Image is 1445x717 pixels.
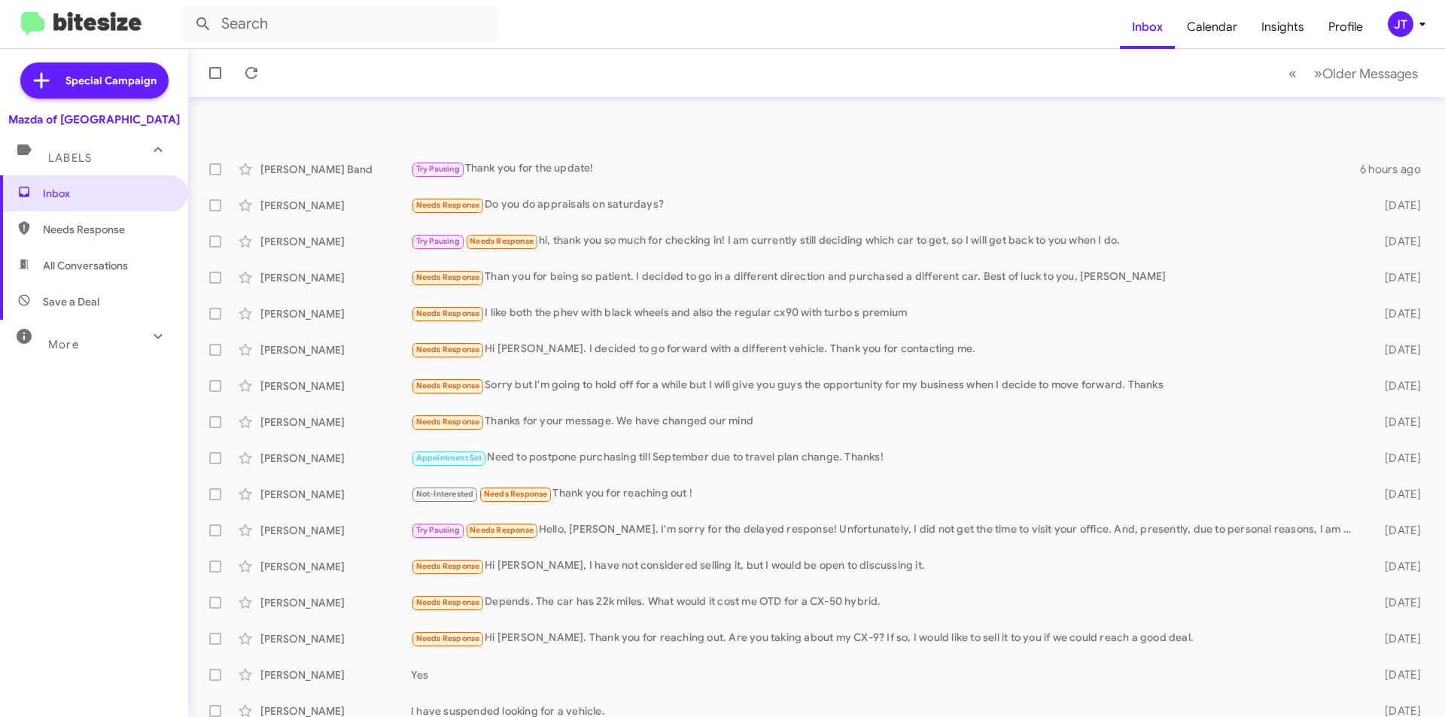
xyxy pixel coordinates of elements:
[1175,5,1249,49] a: Calendar
[1375,11,1428,37] button: JT
[1314,64,1322,83] span: »
[416,453,482,463] span: Appointment Set
[411,232,1361,250] div: hi, thank you so much for checking in! I am currently still deciding which car to get, so I will ...
[43,294,99,309] span: Save a Deal
[182,6,498,42] input: Search
[411,630,1361,647] div: Hi [PERSON_NAME]. Thank you for reaching out. Are you taking about my CX-9? If so, I would like t...
[411,557,1361,575] div: Hi [PERSON_NAME], I have not considered selling it, but I would be open to discussing it.
[1305,58,1427,89] button: Next
[1361,415,1433,430] div: [DATE]
[8,112,180,127] div: Mazda of [GEOGRAPHIC_DATA]
[484,489,548,499] span: Needs Response
[1322,65,1418,82] span: Older Messages
[48,151,92,165] span: Labels
[260,523,411,538] div: [PERSON_NAME]
[416,236,460,246] span: Try Pausing
[411,521,1361,539] div: Hello, [PERSON_NAME]. I'm sorry for the delayed response! Unfortunately, I did not get the time t...
[1361,523,1433,538] div: [DATE]
[260,162,411,177] div: [PERSON_NAME] Band
[260,234,411,249] div: [PERSON_NAME]
[1288,64,1297,83] span: «
[1316,5,1375,49] a: Profile
[260,631,411,646] div: [PERSON_NAME]
[416,633,480,643] span: Needs Response
[260,342,411,357] div: [PERSON_NAME]
[260,559,411,574] div: [PERSON_NAME]
[411,341,1361,358] div: Hi [PERSON_NAME]. I decided to go forward with a different vehicle. Thank you for contacting me.
[411,594,1361,611] div: Depends. The car has 22k miles. What would it cost me OTD for a CX-50 hybrid.
[411,305,1361,322] div: I like both the phev with black wheels and also the regular cx90 with turbo s premium
[43,186,171,201] span: Inbox
[1388,11,1413,37] div: JT
[411,485,1361,503] div: Thank you for reaching out !
[260,198,411,213] div: [PERSON_NAME]
[48,338,79,351] span: More
[411,269,1361,286] div: Than you for being so patient. I decided to go in a different direction and purchased a different...
[260,415,411,430] div: [PERSON_NAME]
[411,377,1361,394] div: Sorry but I'm going to hold off for a while but I will give you guys the opportunity for my busin...
[1361,198,1433,213] div: [DATE]
[1361,270,1433,285] div: [DATE]
[416,489,474,499] span: Not-Interested
[260,378,411,393] div: [PERSON_NAME]
[470,236,534,246] span: Needs Response
[411,160,1360,178] div: Thank you for the update!
[416,597,480,607] span: Needs Response
[416,525,460,535] span: Try Pausing
[416,345,480,354] span: Needs Response
[260,595,411,610] div: [PERSON_NAME]
[65,73,157,88] span: Special Campaign
[470,525,534,535] span: Needs Response
[1280,58,1427,89] nav: Page navigation example
[1361,234,1433,249] div: [DATE]
[260,270,411,285] div: [PERSON_NAME]
[1361,451,1433,466] div: [DATE]
[411,413,1361,430] div: Thanks for your message. We have changed our mind
[1120,5,1175,49] a: Inbox
[1361,378,1433,393] div: [DATE]
[411,196,1361,214] div: Do you do appraisals on saturdays?
[260,306,411,321] div: [PERSON_NAME]
[43,258,128,273] span: All Conversations
[416,417,480,427] span: Needs Response
[1360,162,1433,177] div: 6 hours ago
[43,222,171,237] span: Needs Response
[1361,667,1433,682] div: [DATE]
[1361,487,1433,502] div: [DATE]
[260,487,411,502] div: [PERSON_NAME]
[1249,5,1316,49] a: Insights
[1361,306,1433,321] div: [DATE]
[1361,342,1433,357] div: [DATE]
[1361,559,1433,574] div: [DATE]
[260,451,411,466] div: [PERSON_NAME]
[416,164,460,174] span: Try Pausing
[1361,595,1433,610] div: [DATE]
[416,308,480,318] span: Needs Response
[416,561,480,571] span: Needs Response
[411,667,1361,682] div: Yes
[411,449,1361,466] div: Need to postpone purchasing till September due to travel plan change. Thanks!
[1361,631,1433,646] div: [DATE]
[416,200,480,210] span: Needs Response
[260,667,411,682] div: [PERSON_NAME]
[1279,58,1306,89] button: Previous
[416,272,480,282] span: Needs Response
[416,381,480,390] span: Needs Response
[20,62,169,99] a: Special Campaign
